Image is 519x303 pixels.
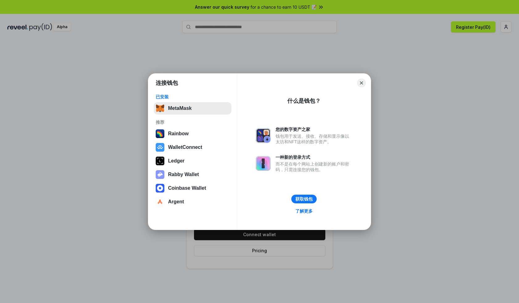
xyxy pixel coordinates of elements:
[156,197,164,206] img: svg+xml,%3Csvg%20width%3D%2228%22%20height%3D%2228%22%20viewBox%3D%220%200%2028%2028%22%20fill%3D...
[168,199,184,205] div: Argent
[168,145,202,150] div: WalletConnect
[276,127,352,132] div: 您的数字资产之家
[276,161,352,172] div: 而不是在每个网站上创建新的账户和密码，只需连接您的钱包。
[168,131,189,136] div: Rainbow
[154,102,231,115] button: MetaMask
[168,185,206,191] div: Coinbase Wallet
[156,94,230,100] div: 已安装
[287,97,321,105] div: 什么是钱包？
[168,172,199,177] div: Rabby Wallet
[256,156,271,171] img: svg+xml,%3Csvg%20xmlns%3D%22http%3A%2F%2Fwww.w3.org%2F2000%2Fsvg%22%20fill%3D%22none%22%20viewBox...
[256,128,271,143] img: svg+xml,%3Csvg%20xmlns%3D%22http%3A%2F%2Fwww.w3.org%2F2000%2Fsvg%22%20fill%3D%22none%22%20viewBox...
[156,119,230,125] div: 推荐
[156,129,164,138] img: svg+xml,%3Csvg%20width%3D%22120%22%20height%3D%22120%22%20viewBox%3D%220%200%20120%20120%22%20fil...
[154,141,231,154] button: WalletConnect
[156,157,164,165] img: svg+xml,%3Csvg%20xmlns%3D%22http%3A%2F%2Fwww.w3.org%2F2000%2Fsvg%22%20width%3D%2228%22%20height%3...
[295,208,313,214] div: 了解更多
[154,128,231,140] button: Rainbow
[154,182,231,194] button: Coinbase Wallet
[156,143,164,152] img: svg+xml,%3Csvg%20width%3D%2228%22%20height%3D%2228%22%20viewBox%3D%220%200%2028%2028%22%20fill%3D...
[276,133,352,145] div: 钱包用于发送、接收、存储和显示像以太坊和NFT这样的数字资产。
[168,158,184,164] div: Ledger
[357,79,366,87] button: Close
[154,168,231,181] button: Rabby Wallet
[168,106,192,111] div: MetaMask
[292,207,316,215] a: 了解更多
[291,195,317,203] button: 获取钱包
[156,184,164,193] img: svg+xml,%3Csvg%20width%3D%2228%22%20height%3D%2228%22%20viewBox%3D%220%200%2028%2028%22%20fill%3D...
[156,170,164,179] img: svg+xml,%3Csvg%20xmlns%3D%22http%3A%2F%2Fwww.w3.org%2F2000%2Fsvg%22%20fill%3D%22none%22%20viewBox...
[154,155,231,167] button: Ledger
[276,154,352,160] div: 一种新的登录方式
[154,196,231,208] button: Argent
[295,196,313,202] div: 获取钱包
[156,79,178,87] h1: 连接钱包
[156,104,164,113] img: svg+xml,%3Csvg%20fill%3D%22none%22%20height%3D%2233%22%20viewBox%3D%220%200%2035%2033%22%20width%...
